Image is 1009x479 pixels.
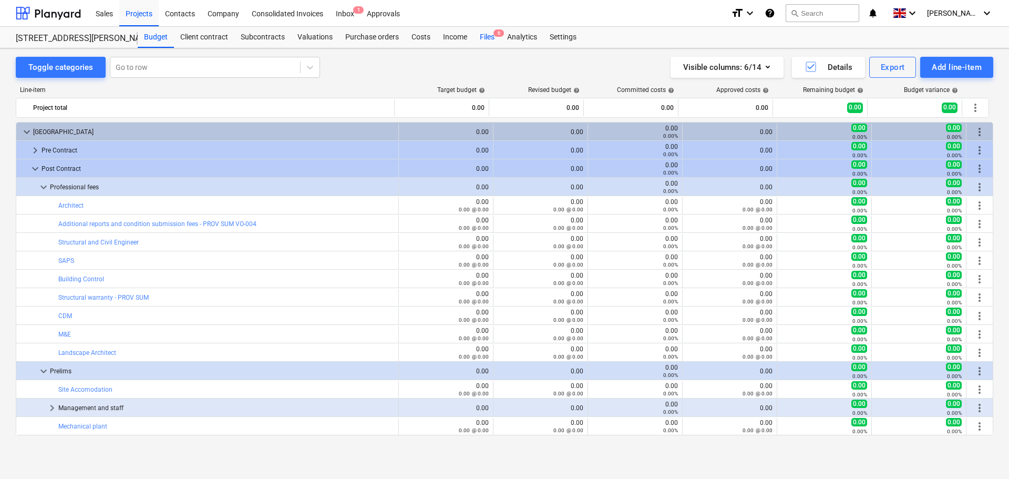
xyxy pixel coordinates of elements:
small: 0.00% [947,373,962,379]
span: 0.00 [851,308,867,316]
a: Budget [138,27,174,48]
small: 0.00 @ 0.00 [743,207,773,212]
small: 0.00 @ 0.00 [743,391,773,396]
span: More actions [973,328,986,341]
i: notifications [868,7,878,19]
small: 0.00% [663,427,678,433]
span: 0.00 [946,308,962,316]
span: keyboard_arrow_down [37,181,50,193]
span: 0.00 [851,418,867,426]
a: Landscape Architect [58,349,116,356]
div: Toggle categories [28,60,93,74]
div: Settings [543,27,583,48]
div: 0.00 [498,368,583,375]
small: 0.00% [852,281,867,287]
small: 0.00 @ 0.00 [459,207,489,212]
a: Income [437,27,473,48]
span: 0.00 [946,400,962,408]
small: 0.00% [663,262,678,268]
div: 0.00 [498,235,583,250]
small: 0.00% [663,280,678,286]
small: 0.00 @ 0.00 [459,299,489,304]
span: keyboard_arrow_right [29,144,42,157]
div: Valuations [291,27,339,48]
span: More actions [973,199,986,212]
small: 0.00% [947,300,962,305]
small: 0.00 @ 0.00 [553,262,583,268]
div: Purchase orders [339,27,405,48]
div: 0.00 [498,198,583,213]
div: 0.00 [403,128,489,136]
small: 0.00% [852,189,867,195]
span: 0.00 [946,271,962,279]
a: Site Accomodation [58,386,112,393]
small: 0.00% [947,226,962,232]
button: Toggle categories [16,57,106,78]
small: 0.00 @ 0.00 [553,280,583,286]
a: Analytics [501,27,543,48]
div: 0.00 [687,272,773,287]
span: More actions [973,402,986,414]
small: 0.00% [663,151,678,157]
div: 0.00 [399,99,485,116]
span: 0.00 [851,142,867,150]
div: Details [805,60,852,74]
div: 0.00 [403,217,489,231]
div: 0.00 [687,382,773,397]
span: help [760,87,769,94]
div: 0.00 [687,345,773,360]
small: 0.00% [852,134,867,140]
div: 0.00 [687,198,773,213]
span: help [477,87,485,94]
a: Costs [405,27,437,48]
small: 0.00 @ 0.00 [743,354,773,360]
span: 0.00 [851,344,867,353]
small: 0.00% [852,429,867,434]
div: 0.00 [687,253,773,268]
small: 0.00% [852,300,867,305]
span: keyboard_arrow_right [46,402,58,414]
small: 0.00% [947,244,962,250]
span: 0.00 [946,381,962,390]
small: 0.00% [663,391,678,396]
span: 0.00 [946,252,962,261]
div: Professional fees [50,179,394,196]
small: 0.00 @ 0.00 [553,243,583,249]
span: help [855,87,863,94]
div: 0.00 [498,327,583,342]
div: 0.00 [403,198,489,213]
a: Architect [58,202,84,209]
span: help [571,87,580,94]
div: 0.00 [403,235,489,250]
small: 0.00% [852,171,867,177]
small: 0.00% [663,225,678,231]
span: More actions [973,420,986,433]
div: 0.00 [498,217,583,231]
small: 0.00 @ 0.00 [743,225,773,231]
small: 0.00% [852,373,867,379]
small: 0.00 @ 0.00 [743,299,773,304]
span: 0.00 [851,124,867,132]
small: 0.00% [947,281,962,287]
div: 0.00 [498,290,583,305]
i: Knowledge base [765,7,775,19]
i: keyboard_arrow_down [906,7,919,19]
div: 0.00 [687,368,773,375]
a: M&E [58,331,71,338]
div: 0.00 [403,184,489,191]
a: Structural warranty - PROV SUM [58,294,149,301]
span: 6 [493,29,504,37]
span: [PERSON_NAME] [927,9,980,17]
span: 0.00 [851,289,867,298]
div: 0.00 [592,161,678,176]
span: More actions [973,273,986,286]
small: 0.00 @ 0.00 [459,243,489,249]
div: Management and staff [58,400,394,416]
div: 0.00 [403,165,489,172]
small: 0.00% [852,318,867,324]
div: 0.00 [687,419,773,434]
div: Export [881,60,905,74]
small: 0.00% [947,318,962,324]
iframe: Chat Widget [956,429,1009,479]
div: 0.00 [592,309,678,323]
